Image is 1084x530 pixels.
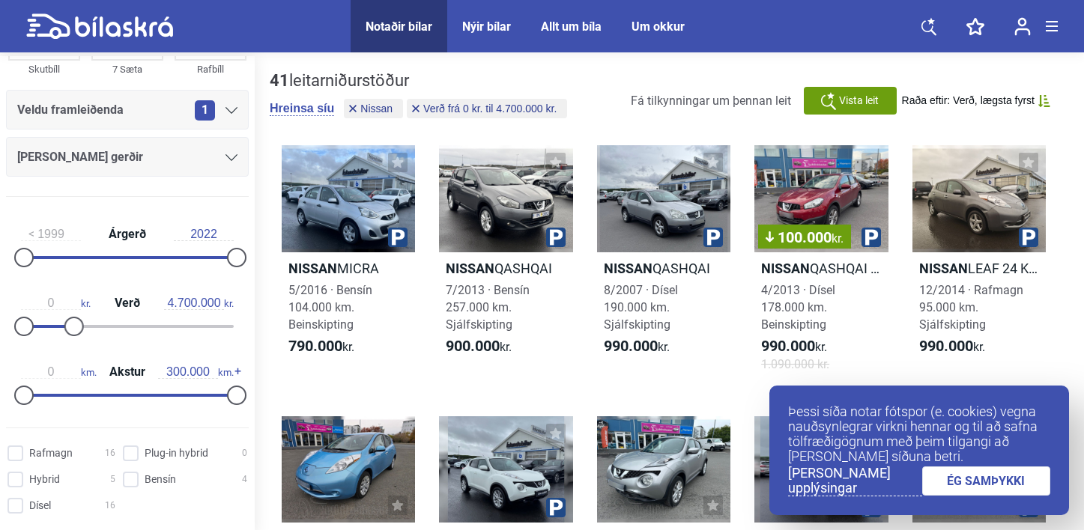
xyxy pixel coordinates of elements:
b: Nissan [446,261,494,276]
span: kr. [164,296,234,310]
span: Akstur [106,366,149,378]
b: 790.000 [288,337,342,355]
span: Verð [111,297,144,309]
a: [PERSON_NAME] upplýsingar [788,466,922,496]
b: 900.000 [446,337,500,355]
b: 990.000 [761,337,815,355]
h2: MICRA [282,260,415,277]
a: NissanMICRA5/2016 · Bensín104.000 km. Beinskipting790.000kr. [282,145,415,386]
img: parking.png [862,228,881,247]
span: Árgerð [105,228,150,240]
span: Nissan [360,103,393,114]
a: NissanQASHQAI7/2013 · Bensín257.000 km. Sjálfskipting900.000kr. [439,145,572,386]
span: 16 [105,498,115,514]
b: Nissan [761,261,810,276]
h2: QASHQAI [439,260,572,277]
button: Verð frá 0 kr. til 4.700.000 kr. [407,99,567,118]
p: Þessi síða notar fótspor (e. cookies) vegna nauðsynlegrar virkni hennar og til að safna tölfræðig... [788,404,1050,464]
span: km. [158,365,234,379]
b: 990.000 [604,337,658,355]
div: Rafbíll [175,61,246,78]
button: Nissan [344,99,403,118]
span: Bensín [145,472,176,487]
a: ÉG SAMÞYKKI [922,466,1051,496]
span: 4/2013 · Dísel 178.000 km. Beinskipting [761,283,835,332]
span: kr. [446,338,512,356]
span: Dísel [29,498,51,514]
span: kr. [832,231,844,246]
span: kr. [919,338,985,356]
img: parking.png [388,228,408,247]
span: 100.000 [766,230,844,245]
span: 1 [195,100,215,121]
img: user-login.svg [1014,17,1031,36]
a: Allt um bíla [541,19,602,34]
span: 8/2007 · Dísel 190.000 km. Sjálfskipting [604,283,678,332]
span: Rafmagn [29,445,73,461]
span: kr. [21,296,91,310]
span: kr. [761,338,827,356]
div: 7 Sæta [91,61,163,78]
span: kr. [288,338,354,356]
h2: QASHQAI AWD [754,260,888,277]
b: 990.000 [919,337,973,355]
img: parking.png [703,228,723,247]
img: parking.png [546,228,566,247]
div: leitarniðurstöður [270,71,571,91]
span: 7/2013 · Bensín 257.000 km. Sjálfskipting [446,283,530,332]
a: 100.000kr.NissanQASHQAI AWD4/2013 · Dísel178.000 km. Beinskipting990.000kr.1.090.000 kr. [754,145,888,386]
span: Verð frá 0 kr. til 4.700.000 kr. [423,103,557,114]
span: Hybrid [29,472,60,487]
b: Nissan [919,261,968,276]
span: Plug-in hybrid [145,445,208,461]
img: parking.png [1019,228,1038,247]
span: [PERSON_NAME] gerðir [17,147,143,168]
a: NissanLEAF 24 KWH12/2014 · Rafmagn95.000 km. Sjálfskipting990.000kr. [912,145,1046,386]
b: 41 [270,71,289,90]
span: 5/2016 · Bensín 104.000 km. Beinskipting [288,283,372,332]
div: Skutbíll [8,61,80,78]
img: parking.png [546,498,566,517]
span: Veldu framleiðenda [17,100,124,121]
span: 1.090.000 kr. [761,356,829,373]
a: Notaðir bílar [366,19,432,34]
span: Raða eftir: Verð, lægsta fyrst [902,94,1035,107]
span: kr. [604,338,670,356]
span: Vista leit [839,93,879,109]
button: Raða eftir: Verð, lægsta fyrst [902,94,1050,107]
a: Um okkur [632,19,685,34]
span: 12/2014 · Rafmagn 95.000 km. Sjálfskipting [919,283,1023,332]
span: 0 [242,445,247,461]
h2: LEAF 24 KWH [912,260,1046,277]
span: 16 [105,445,115,461]
a: Nýir bílar [462,19,511,34]
span: km. [21,365,97,379]
span: 4 [242,472,247,487]
a: NissanQASHQAI8/2007 · Dísel190.000 km. Sjálfskipting990.000kr. [597,145,730,386]
span: Fá tilkynningar um þennan leit [631,94,791,108]
span: 5 [110,472,115,487]
h2: QASHQAI [597,260,730,277]
button: Hreinsa síu [270,101,334,116]
b: Nissan [604,261,652,276]
b: Nissan [288,261,337,276]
